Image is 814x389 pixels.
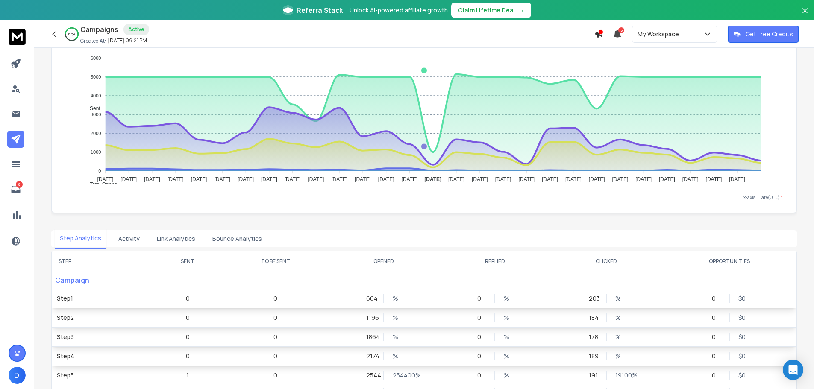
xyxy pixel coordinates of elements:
p: Step 3 [57,333,147,341]
tspan: [DATE] [238,176,254,182]
p: 0 [186,294,190,303]
span: Sent [83,105,100,111]
p: 0 [477,333,486,341]
p: 19100 % [615,371,624,380]
p: 0 [186,333,190,341]
p: 0 [712,352,720,360]
p: % [615,294,624,303]
p: % [504,371,512,380]
button: Claim Lifetime Deal→ [451,3,531,18]
tspan: [DATE] [659,176,675,182]
p: 65 % [68,32,75,37]
p: % [393,294,401,303]
p: 0 [186,352,190,360]
p: 0 [273,294,277,303]
tspan: [DATE] [308,176,324,182]
span: → [518,6,524,15]
th: OPENED [328,251,440,272]
p: % [504,352,512,360]
button: D [9,367,26,384]
p: 189 [589,352,597,360]
p: 0 [273,371,277,380]
p: % [615,352,624,360]
th: TO BE SENT [223,251,328,272]
tspan: [DATE] [214,176,230,182]
p: Unlock AI-powered affiliate growth [350,6,448,15]
tspan: [DATE] [472,176,488,182]
tspan: [DATE] [378,176,394,182]
p: x-axis : Date(UTC) [65,194,783,201]
tspan: [DATE] [706,176,722,182]
p: 2174 [366,352,375,360]
tspan: 5000 [91,74,101,79]
p: Get Free Credits [746,30,793,38]
p: Step 5 [57,371,147,380]
p: 184 [589,313,597,322]
tspan: [DATE] [682,176,699,182]
p: $ 0 [738,352,747,360]
p: My Workspace [638,30,682,38]
tspan: [DATE] [331,176,347,182]
p: 0 [186,313,190,322]
p: [DATE] 09:21 PM [108,37,147,44]
tspan: [DATE] [448,176,464,182]
tspan: [DATE] [285,176,301,182]
span: 5 [618,27,624,33]
tspan: 2000 [91,131,101,136]
p: Step 2 [57,313,147,322]
span: Total Opens [83,181,117,187]
p: 0 [477,313,486,322]
tspan: [DATE] [635,176,652,182]
h1: Campaigns [80,24,118,35]
p: % [504,313,512,322]
tspan: [DATE] [565,176,582,182]
p: Created At: [80,38,106,44]
th: CLICKED [551,251,662,272]
th: STEP [52,251,153,272]
p: 0 [712,371,720,380]
tspan: [DATE] [168,176,184,182]
p: % [393,313,401,322]
tspan: [DATE] [495,176,511,182]
p: $ 0 [738,371,747,380]
p: % [504,294,512,303]
p: % [615,313,624,322]
tspan: [DATE] [729,176,745,182]
p: Campaign [52,272,153,289]
p: 664 [366,294,375,303]
p: % [393,333,401,341]
tspan: [DATE] [144,176,160,182]
tspan: [DATE] [589,176,605,182]
tspan: [DATE] [355,176,371,182]
p: % [504,333,512,341]
button: Activity [113,229,145,248]
p: Step 1 [57,294,147,303]
p: % [393,352,401,360]
div: Active [123,24,149,35]
p: 0 [712,294,720,303]
th: OPPORTUNITIES [662,251,796,272]
span: ReferralStack [297,5,343,15]
p: 0 [273,333,277,341]
p: Step 4 [57,352,147,360]
tspan: 4000 [91,93,101,98]
p: 203 [589,294,597,303]
p: % [615,333,624,341]
p: 0 [712,333,720,341]
div: Open Intercom Messenger [783,360,803,380]
p: $ 0 [738,294,747,303]
tspan: [DATE] [424,176,441,182]
button: Get Free Credits [728,26,799,43]
p: 0 [477,352,486,360]
tspan: [DATE] [120,176,137,182]
p: 1 [186,371,189,380]
tspan: 1000 [91,149,101,155]
tspan: 3000 [91,112,101,117]
p: 0 [273,352,277,360]
button: Step Analytics [55,229,106,249]
p: 1864 [366,333,375,341]
p: $ 0 [738,313,747,322]
tspan: 6000 [91,56,101,61]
